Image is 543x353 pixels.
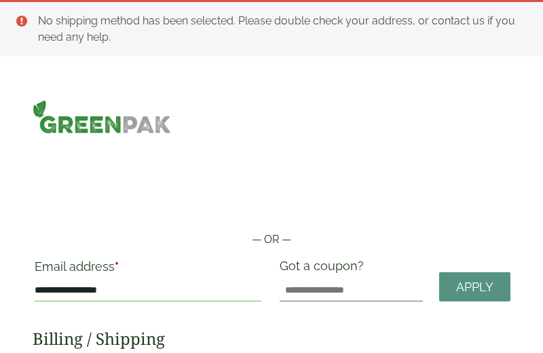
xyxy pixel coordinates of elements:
[35,261,261,280] label: Email address
[115,259,119,274] abbr: required
[280,259,369,280] label: Got a coupon?
[33,329,510,349] h2: Billing / Shipping
[33,188,510,215] iframe: Secure payment button frame
[456,280,493,295] span: Apply
[38,13,521,45] li: No shipping method has been selected. Please double check your address, or contact us if you need...
[33,100,171,134] img: GreenPak Supplies
[33,231,510,248] p: — OR —
[439,272,510,301] a: Apply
